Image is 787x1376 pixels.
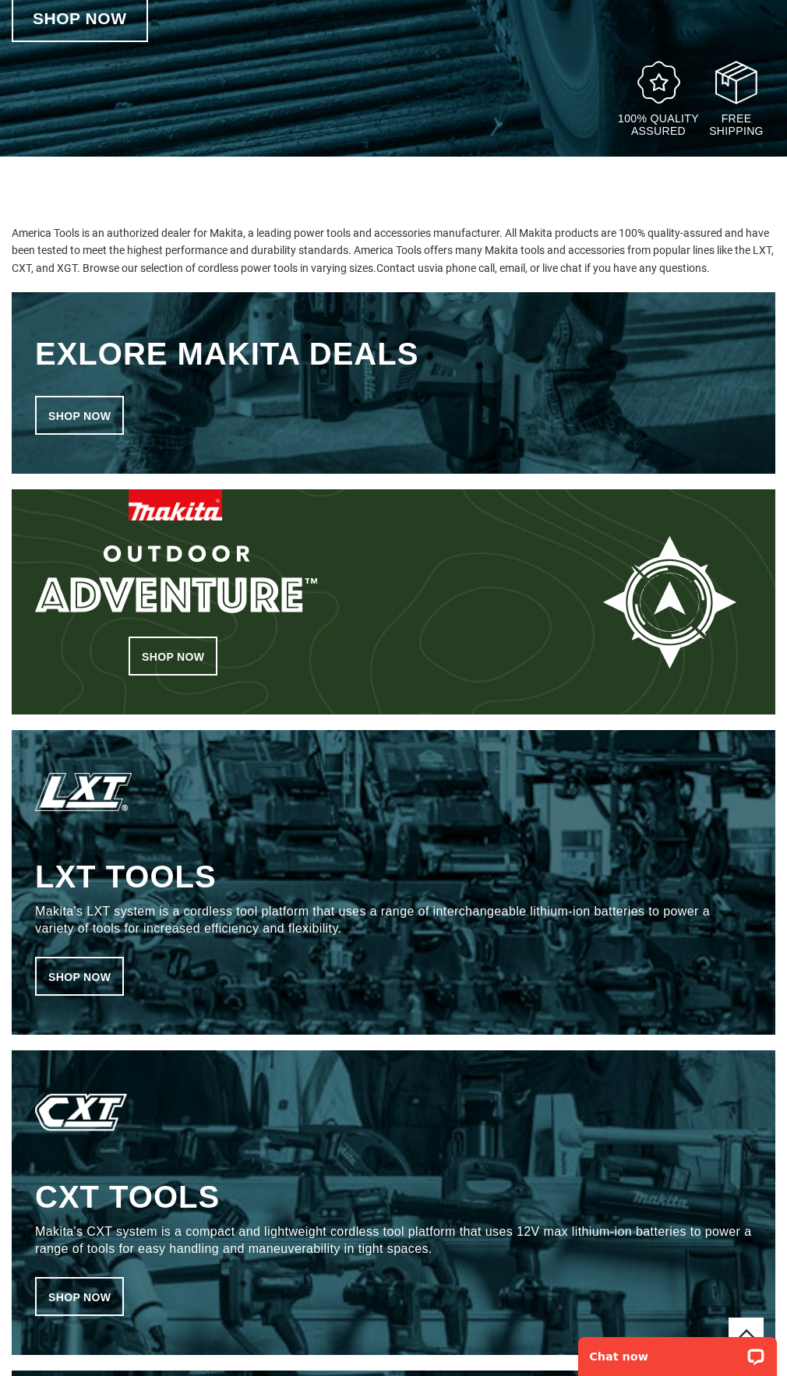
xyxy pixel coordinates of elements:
[568,1327,787,1376] iframe: LiveChat chat widget
[129,489,222,520] img: Makita logo
[35,903,752,937] p: Makita's LXT system is a cordless tool platform that uses a range of interchangeable lithium-ion ...
[35,957,124,996] a: Shop now
[35,858,217,895] h3: LXT tools
[376,262,429,274] a: Contact us
[35,773,132,811] img: LXT Tools Icon
[35,1223,752,1258] p: Makita's CXT system is a compact and lightweight cordless tool platform that uses 12V max lithium...
[603,536,736,669] img: Outdoor Adventure icon
[35,540,317,613] img: Outdoor Adventure TM
[35,335,418,372] h3: Exlore makita deals
[35,1093,142,1131] img: CXT Tools Icon
[35,396,124,435] a: Shop now
[129,637,217,676] a: Shop now
[35,1277,124,1316] a: Shop now
[709,112,764,137] p: Free Shipping
[616,112,701,137] p: 100% quality assured
[35,1178,220,1215] h3: CXT tools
